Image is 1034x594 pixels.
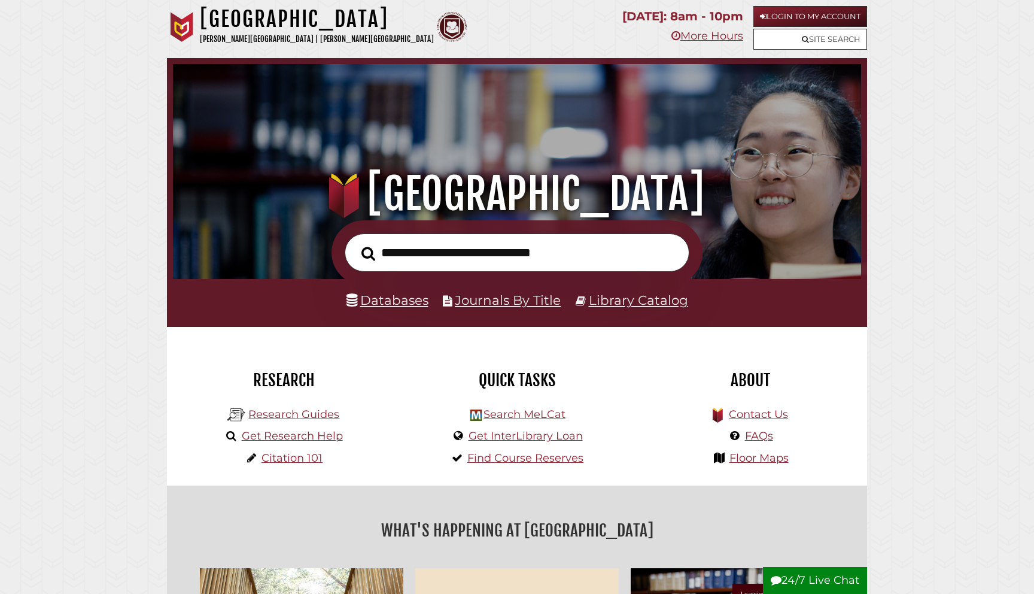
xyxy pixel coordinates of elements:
[622,6,743,27] p: [DATE]: 8am - 10pm
[188,168,846,220] h1: [GEOGRAPHIC_DATA]
[167,12,197,42] img: Calvin University
[729,451,789,465] a: Floor Maps
[483,408,565,421] a: Search MeLCat
[409,370,625,390] h2: Quick Tasks
[176,370,391,390] h2: Research
[467,451,583,465] a: Find Course Reserves
[346,292,428,308] a: Databases
[200,6,434,32] h1: [GEOGRAPHIC_DATA]
[242,429,343,443] a: Get Research Help
[437,12,467,42] img: Calvin Theological Seminary
[643,370,858,390] h2: About
[248,408,339,421] a: Research Guides
[355,243,381,265] button: Search
[469,429,583,443] a: Get InterLibrary Loan
[261,451,323,465] a: Citation 101
[729,408,788,421] a: Contact Us
[589,292,688,308] a: Library Catalog
[470,410,482,421] img: Hekman Library Logo
[227,406,245,424] img: Hekman Library Logo
[361,246,375,261] i: Search
[745,429,773,443] a: FAQs
[753,29,867,50] a: Site Search
[455,292,561,308] a: Journals By Title
[671,29,743,43] a: More Hours
[200,32,434,46] p: [PERSON_NAME][GEOGRAPHIC_DATA] | [PERSON_NAME][GEOGRAPHIC_DATA]
[753,6,867,27] a: Login to My Account
[176,517,858,544] h2: What's Happening at [GEOGRAPHIC_DATA]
